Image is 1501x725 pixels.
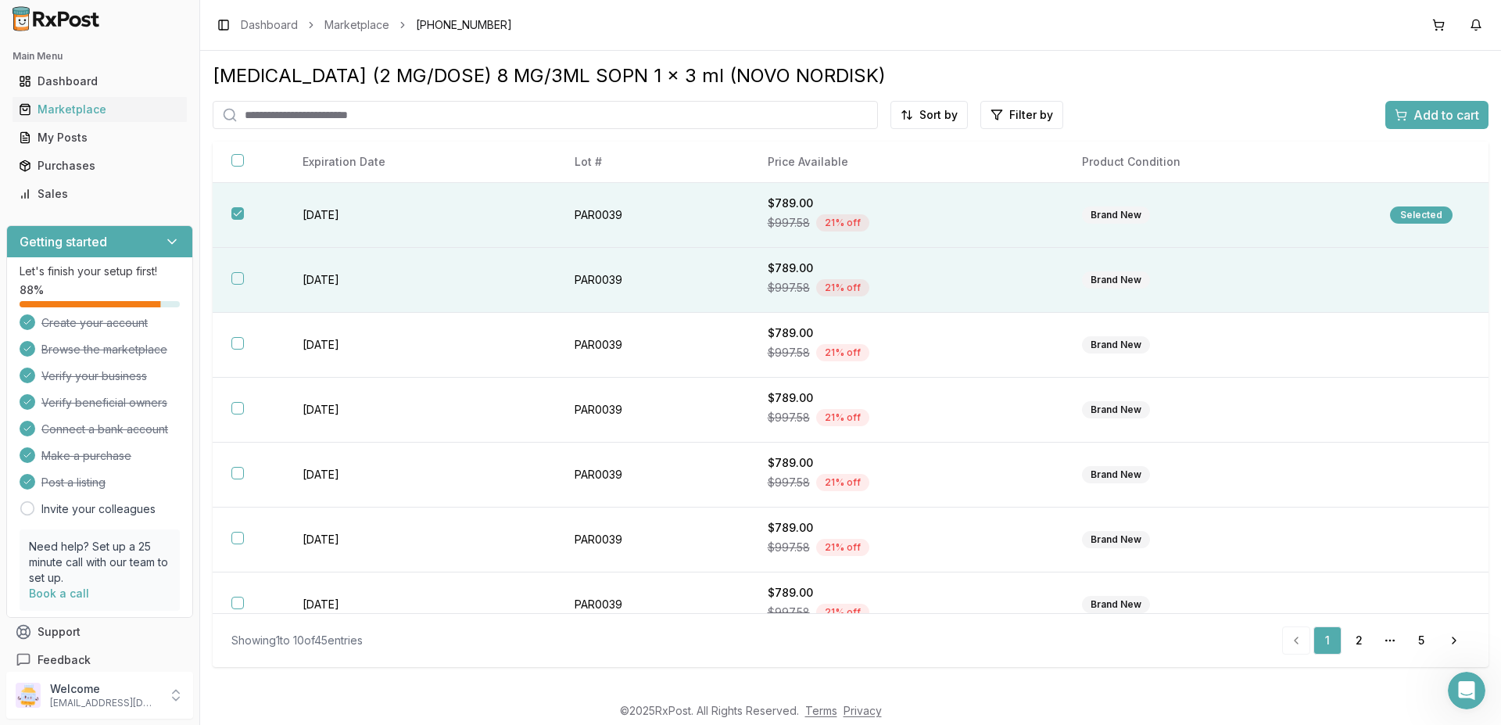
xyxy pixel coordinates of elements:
span: Browse the marketplace [41,342,167,357]
div: $789.00 [768,455,1045,471]
p: Let's finish your setup first! [20,264,180,279]
div: Marketplace [19,102,181,117]
td: [DATE] [284,313,556,378]
div: [MEDICAL_DATA] (2 MG/DOSE) 8 MG/3ML SOPN 1 x 3 ml (NOVO NORDISK) [213,63,1488,88]
a: Dashboard [241,17,298,33]
a: Sales [13,180,187,208]
span: $997.58 [768,280,810,296]
span: Verify beneficial owners [41,395,167,411]
td: PAR0039 [556,313,749,378]
p: Welcome [50,681,159,697]
td: [DATE] [284,572,556,637]
a: Marketplace [324,17,389,33]
div: Brand New [1082,401,1150,418]
a: 2 [1345,626,1373,655]
a: Purchases [13,152,187,180]
button: Feedback [6,646,193,674]
nav: pagination [1282,626,1470,655]
div: My Posts [19,130,181,145]
th: Price Available [749,142,1064,183]
span: $997.58 [768,410,810,425]
span: [PHONE_NUMBER] [416,17,512,33]
img: User avatar [16,683,41,708]
span: $997.58 [768,475,810,490]
span: Feedback [38,652,91,668]
td: PAR0039 [556,378,749,443]
th: Product Condition [1063,142,1371,183]
div: $789.00 [768,520,1045,536]
p: Need help? Set up a 25 minute call with our team to set up. [29,539,170,586]
div: 21 % off [816,344,869,361]
span: Verify your business [41,368,147,384]
div: 21 % off [816,409,869,426]
div: Brand New [1082,596,1150,613]
button: Dashboard [6,69,193,94]
a: 1 [1313,626,1342,655]
button: Support [6,618,193,646]
div: 21 % off [816,214,869,231]
td: [DATE] [284,508,556,572]
h2: Main Menu [13,50,187,63]
button: Purchases [6,153,193,178]
span: Add to cart [1413,106,1479,124]
th: Lot # [556,142,749,183]
div: Brand New [1082,466,1150,483]
button: Filter by [980,101,1063,129]
td: [DATE] [284,443,556,508]
td: [DATE] [284,378,556,443]
p: [EMAIL_ADDRESS][DOMAIN_NAME] [50,697,159,709]
button: Marketplace [6,97,193,122]
a: Marketplace [13,95,187,124]
td: [DATE] [284,248,556,313]
div: $789.00 [768,196,1045,211]
a: 5 [1407,626,1435,655]
div: Showing 1 to 10 of 45 entries [231,633,363,648]
span: $997.58 [768,345,810,361]
div: $789.00 [768,325,1045,341]
nav: breadcrumb [241,17,512,33]
td: PAR0039 [556,572,749,637]
td: [DATE] [284,183,556,248]
div: $789.00 [768,390,1045,406]
span: 88 % [20,282,44,298]
span: Sort by [919,107,958,123]
span: $997.58 [768,215,810,231]
td: PAR0039 [556,508,749,572]
div: Selected [1390,206,1453,224]
div: Dashboard [19,74,181,89]
a: Invite your colleagues [41,501,156,517]
div: 21 % off [816,279,869,296]
a: Dashboard [13,67,187,95]
div: Brand New [1082,531,1150,548]
div: $789.00 [768,260,1045,276]
div: 21 % off [816,474,869,491]
span: $997.58 [768,605,810,620]
div: Purchases [19,158,181,174]
div: Brand New [1082,271,1150,289]
div: Brand New [1082,206,1150,224]
h3: Getting started [20,232,107,251]
span: Post a listing [41,475,106,490]
div: Sales [19,186,181,202]
iframe: Intercom live chat [1448,672,1485,709]
a: Book a call [29,587,89,600]
a: Go to next page [1438,626,1470,655]
button: Sales [6,181,193,206]
th: Expiration Date [284,142,556,183]
div: 21 % off [816,604,869,621]
div: $789.00 [768,585,1045,601]
td: PAR0039 [556,183,749,248]
button: Sort by [890,101,968,129]
span: Filter by [1009,107,1053,123]
div: 21 % off [816,539,869,556]
a: Privacy [844,704,882,717]
div: Brand New [1082,336,1150,354]
img: RxPost Logo [6,6,106,31]
span: Create your account [41,315,148,331]
span: $997.58 [768,540,810,555]
button: Add to cart [1385,101,1488,129]
td: PAR0039 [556,443,749,508]
span: Make a purchase [41,448,131,464]
a: My Posts [13,124,187,152]
button: My Posts [6,125,193,150]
